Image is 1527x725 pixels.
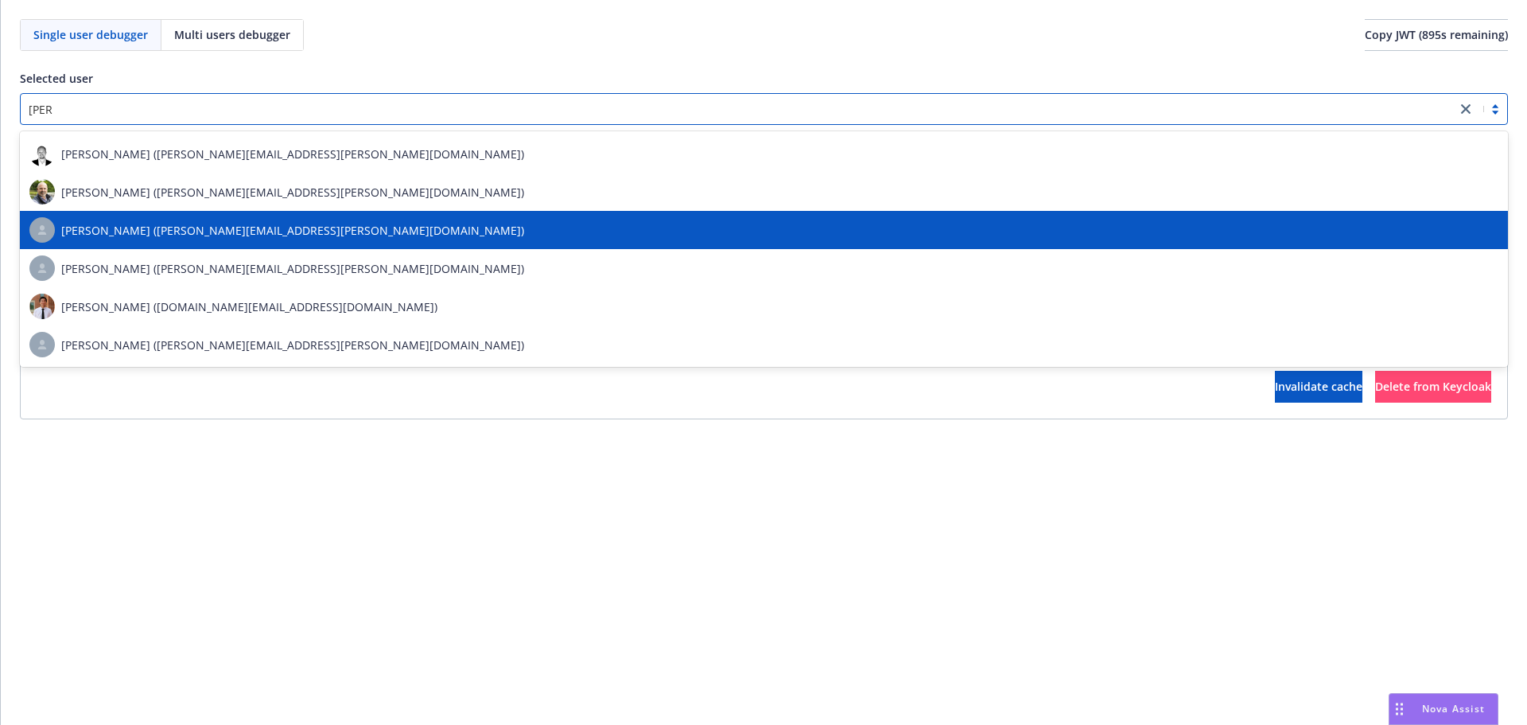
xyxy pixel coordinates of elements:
span: Copy JWT ( 895 s remaining) [1365,27,1508,42]
span: Nova Assist [1422,702,1485,715]
img: photo [29,179,55,205]
img: photo [29,294,55,319]
span: [PERSON_NAME] ([PERSON_NAME][EMAIL_ADDRESS][PERSON_NAME][DOMAIN_NAME]) [61,260,524,277]
span: Selected user [20,71,93,86]
button: Invalidate cache [1275,371,1362,403]
span: Delete from Keycloak [1375,379,1491,394]
span: [PERSON_NAME] ([PERSON_NAME][EMAIL_ADDRESS][PERSON_NAME][DOMAIN_NAME]) [61,184,524,201]
img: photo [29,141,55,166]
span: [PERSON_NAME] ([PERSON_NAME][EMAIL_ADDRESS][PERSON_NAME][DOMAIN_NAME]) [61,337,524,353]
button: Copy JWT (895s remaining) [1365,19,1508,51]
button: Delete from Keycloak [1375,371,1491,403]
span: Single user debugger [33,26,148,43]
div: Drag to move [1389,694,1409,724]
span: Invalidate cache [1275,379,1362,394]
span: [PERSON_NAME] ([PERSON_NAME][EMAIL_ADDRESS][PERSON_NAME][DOMAIN_NAME]) [61,146,524,162]
a: close [1456,99,1475,119]
button: Nova Assist [1389,693,1498,725]
span: Multi users debugger [174,26,290,43]
span: [PERSON_NAME] ([DOMAIN_NAME][EMAIL_ADDRESS][DOMAIN_NAME]) [61,298,437,315]
span: [PERSON_NAME] ([PERSON_NAME][EMAIL_ADDRESS][PERSON_NAME][DOMAIN_NAME]) [61,222,524,239]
